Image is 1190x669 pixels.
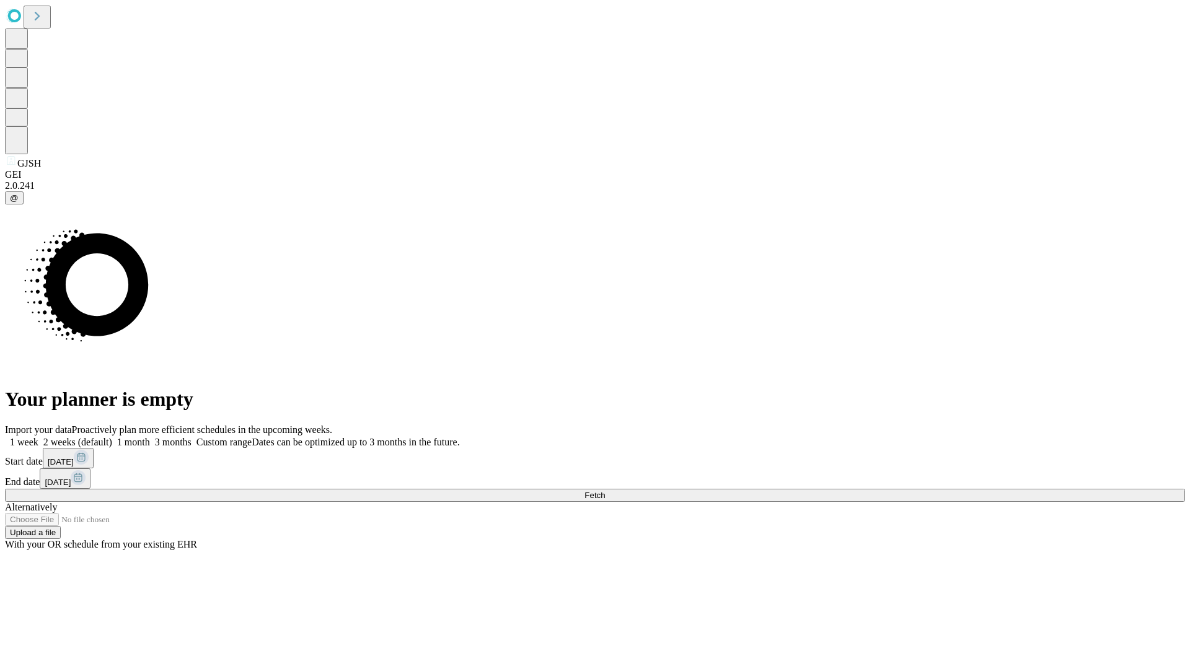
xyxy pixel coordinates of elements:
div: End date [5,468,1185,489]
span: 3 months [155,437,192,447]
div: GEI [5,169,1185,180]
div: 2.0.241 [5,180,1185,191]
button: [DATE] [40,468,90,489]
span: Custom range [196,437,252,447]
span: [DATE] [48,457,74,466]
button: Fetch [5,489,1185,502]
span: 2 weeks (default) [43,437,112,447]
span: @ [10,193,19,203]
span: 1 week [10,437,38,447]
button: Upload a file [5,526,61,539]
span: Dates can be optimized up to 3 months in the future. [252,437,459,447]
span: Proactively plan more efficient schedules in the upcoming weeks. [72,424,332,435]
h1: Your planner is empty [5,388,1185,411]
button: [DATE] [43,448,94,468]
span: Alternatively [5,502,57,512]
span: 1 month [117,437,150,447]
div: Start date [5,448,1185,468]
span: Fetch [584,491,605,500]
span: GJSH [17,158,41,168]
span: Import your data [5,424,72,435]
button: @ [5,191,24,204]
span: [DATE] [45,478,71,487]
span: With your OR schedule from your existing EHR [5,539,197,549]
